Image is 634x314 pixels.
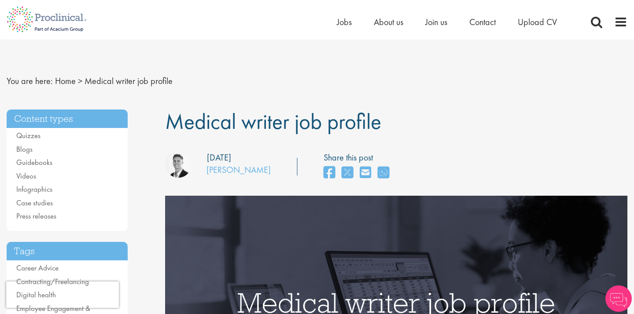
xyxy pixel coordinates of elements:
a: Videos [16,171,36,181]
a: share on whats app [378,164,389,183]
a: Blogs [16,144,33,154]
a: share on twitter [342,164,353,183]
h3: Content types [7,110,128,128]
label: Share this post [324,151,394,164]
a: Upload CV [518,16,557,28]
a: share on email [360,164,371,183]
a: Contact [469,16,496,28]
a: Jobs [337,16,352,28]
span: > [78,75,82,87]
a: Career Advice [16,263,59,273]
a: Guidebooks [16,157,52,167]
a: About us [374,16,403,28]
span: Medical writer job profile [85,75,173,87]
a: Join us [425,16,447,28]
iframe: reCAPTCHA [6,281,119,308]
a: [PERSON_NAME] [206,164,271,175]
img: Chatbot [605,285,632,312]
a: Infographics [16,184,52,194]
a: breadcrumb link [55,75,76,87]
img: George Watson [165,151,192,178]
a: share on facebook [324,164,335,183]
span: Medical writer job profile [165,107,381,135]
span: You are here: [7,75,53,87]
a: Press releases [16,211,56,221]
div: [DATE] [207,151,231,164]
a: Quizzes [16,131,41,140]
h3: Tags [7,242,128,261]
a: Contracting/Freelancing [16,277,89,286]
a: Case studies [16,198,53,208]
